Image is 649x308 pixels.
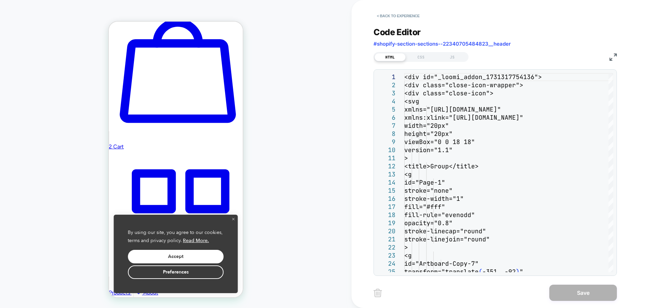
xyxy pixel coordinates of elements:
div: 12 [377,162,395,170]
div: 3 [377,89,395,97]
span: transform="translate [404,268,479,276]
span: > [404,243,408,251]
span: stroke-linecap="round" [404,227,486,235]
span: height="20px" [404,130,453,138]
div: 21 [377,235,395,243]
a: Read More. (opens in a new tab) [73,214,101,223]
button: Save [549,285,617,301]
span: ) [516,268,520,276]
div: 5 [377,105,395,114]
span: -351, -92 [482,268,516,276]
span: Code Editor [374,27,421,37]
span: " [520,268,523,276]
div: 20 [377,227,395,235]
div: 23 [377,252,395,260]
span: xmlns:xlink="[URL][DOMAIN_NAME]" [404,114,523,121]
span: stroke-width="1" [404,195,464,203]
div: 2 [377,81,395,89]
div: 25 [377,268,395,276]
button: < Back to experience [374,10,423,21]
button: Preferences [19,244,115,257]
span: Cart [4,122,15,128]
span: id="Artboard-Copy-7" [404,260,479,267]
span: <svg [404,97,419,105]
span: width="20px" [404,122,449,129]
div: 4 [377,97,395,105]
span: viewBox="0 0 18 18" [404,138,475,146]
span: id="Page-1" [404,179,445,186]
span: <div id="_loomi_addon_1731317754136"> [404,73,542,81]
span: ( [479,268,482,276]
span: xmlns="[URL][DOMAIN_NAME]" [404,105,501,113]
span: fill="#fff" [404,203,445,211]
span: <g [404,252,412,259]
span: <div class="close-icon-wrapper"> [404,81,523,89]
div: 14 [377,179,395,187]
div: JS [437,53,468,61]
span: stroke-linejoin="round" [404,235,490,243]
div: 22 [377,243,395,252]
div: HTML [375,53,406,61]
span: fill-rule="evenodd" [404,211,475,219]
img: delete [374,289,382,297]
div: 10 [377,146,395,154]
span: stroke="none" [404,187,453,194]
span: By using our site, you agree to our cookies, terms and privacy policy. [19,208,114,222]
div: 8 [377,130,395,138]
span: <div class="close-icon"> [404,89,494,97]
span: <g [404,170,412,178]
div: 18 [377,211,395,219]
span: > [404,154,408,162]
div: 11 [377,154,395,162]
button: Accept [19,228,115,242]
div: 15 [377,187,395,195]
div: close [122,195,126,199]
span: opacity="0.8" [404,219,453,227]
div: 16 [377,195,395,203]
div: 19 [377,219,395,227]
div: 17 [377,203,395,211]
div: 13 [377,170,395,179]
div: cookie bar [5,193,129,271]
div: 1 [377,73,395,81]
span: version="1.1" [404,146,453,154]
div: 6 [377,114,395,122]
div: 7 [377,122,395,130]
div: 9 [377,138,395,146]
img: fullscreen [609,53,617,61]
div: 24 [377,260,395,268]
div: CSS [406,53,437,61]
span: #shopify-section-sections--22340705484823__header [374,41,511,47]
span: <title>Group</title> [404,162,479,170]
